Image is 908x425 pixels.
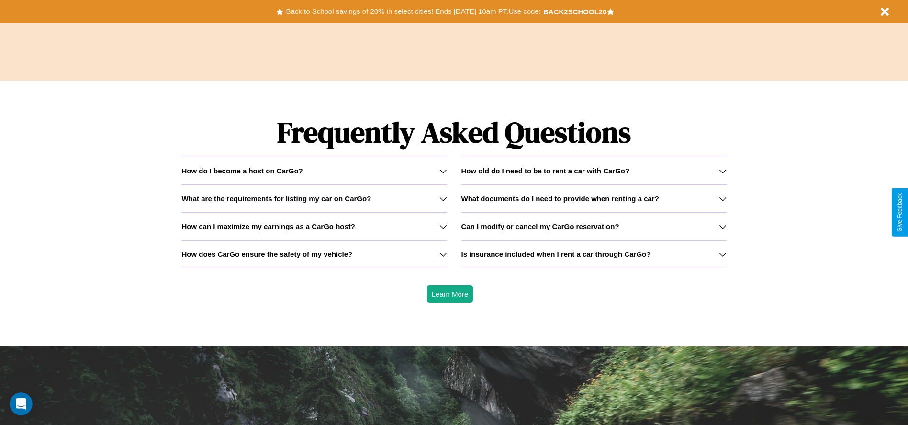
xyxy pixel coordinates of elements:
[181,250,352,258] h3: How does CarGo ensure the safety of my vehicle?
[461,167,630,175] h3: How old do I need to be to rent a car with CarGo?
[181,108,726,157] h1: Frequently Asked Questions
[543,8,607,16] b: BACK2SCHOOL20
[461,195,659,203] h3: What documents do I need to provide when renting a car?
[461,250,651,258] h3: Is insurance included when I rent a car through CarGo?
[181,167,303,175] h3: How do I become a host on CarGo?
[181,222,355,230] h3: How can I maximize my earnings as a CarGo host?
[181,195,371,203] h3: What are the requirements for listing my car on CarGo?
[897,193,903,232] div: Give Feedback
[283,5,543,18] button: Back to School savings of 20% in select cities! Ends [DATE] 10am PT.Use code:
[427,285,473,303] button: Learn More
[10,392,33,415] iframe: Intercom live chat
[461,222,619,230] h3: Can I modify or cancel my CarGo reservation?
